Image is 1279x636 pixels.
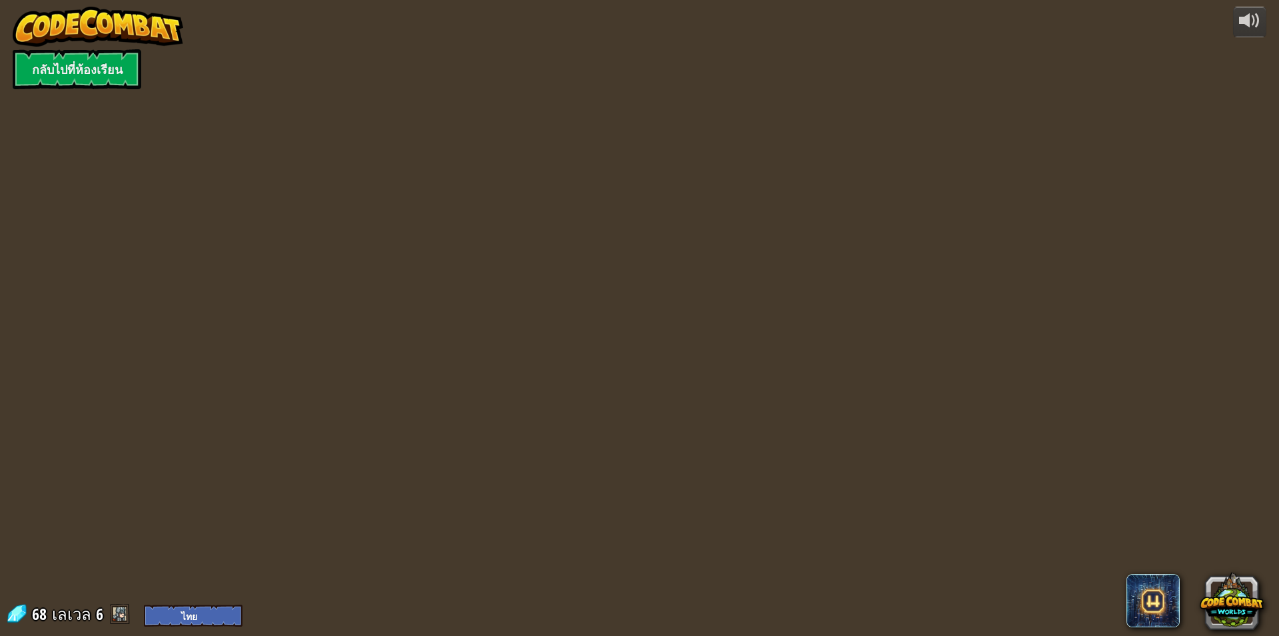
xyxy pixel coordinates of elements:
[13,7,183,47] img: CodeCombat - Learn how to code by playing a game
[32,603,51,625] span: 68
[96,603,103,625] span: 6
[1233,7,1266,38] button: ปรับระดับเสียง
[13,49,141,89] a: กลับไปที่ห้องเรียน
[52,603,91,625] span: เลเวล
